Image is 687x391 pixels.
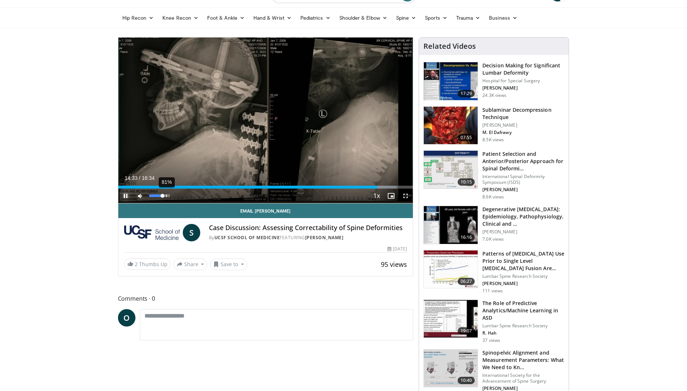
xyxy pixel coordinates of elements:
[424,349,478,387] img: 409c9c6e-8513-4a29-ae7e-3299588cde45.150x105_q85_crop-smart_upscale.jpg
[482,349,564,371] h3: Spinopelvic Alignment and Measurement Parameters: What We Need to Kn…
[424,107,478,145] img: 48c381b3-7170-4772-a576-6cd070e0afb8.150x105_q85_crop-smart_upscale.jpg
[482,85,564,91] p: [PERSON_NAME]
[203,11,249,25] a: Foot & Ankle
[423,150,564,200] a: 10:15 Patient Selection and Anterior/Posterior Approach for Spinal Deformi… International Spinal ...
[118,186,413,189] div: Progress Bar
[135,261,138,268] span: 2
[482,330,564,336] p: R. Hah
[482,206,564,228] h3: Degenerative [MEDICAL_DATA]: Epidemiology, Pathophysiology, Clinical and …
[458,327,475,335] span: 19:07
[452,11,485,25] a: Trauma
[209,234,407,241] div: By FEATURING
[482,122,564,128] p: [PERSON_NAME]
[392,11,421,25] a: Spine
[482,92,506,98] p: 24.3K views
[149,194,170,197] div: Volume Level
[482,150,564,172] h3: Patient Selection and Anterior/Posterior Approach for Spinal Deformi…
[458,377,475,384] span: 10:40
[423,106,564,145] a: 07:55 Sublaminar Decompression Technique [PERSON_NAME] M. El Dafrawy 8.5K views
[183,224,200,241] a: S
[424,250,478,288] img: 4f347ff7-8260-4ba1-8b3d-12b840e302ef.150x105_q85_crop-smart_upscale.jpg
[384,189,398,203] button: Enable picture-in-picture mode
[482,236,504,242] p: 7.0K views
[458,90,475,97] span: 17:29
[482,372,564,384] p: International Society for the Advancement of Spine Surgery
[482,288,503,294] p: 111 views
[482,137,504,143] p: 8.5K views
[482,300,564,321] h3: The Role of Predictive Analytics/Machine Learning in ASD
[118,294,414,303] span: Comments 0
[158,11,203,25] a: Knee Recon
[482,187,564,193] p: [PERSON_NAME]
[305,234,344,241] a: [PERSON_NAME]
[369,189,384,203] button: Playback Rate
[458,278,475,285] span: 06:27
[118,37,413,204] video-js: Video Player
[424,62,478,100] img: 316497_0000_1.png.150x105_q85_crop-smart_upscale.jpg
[482,323,564,329] p: Lumbar Spine Research Society
[482,130,564,135] p: M. El Dafrawy
[423,62,564,100] a: 17:29 Decision Making for Significant Lumbar Deformity Hospital for Special Surgery [PERSON_NAME]...
[482,281,564,287] p: [PERSON_NAME]
[118,204,413,218] a: Email [PERSON_NAME]
[125,175,138,181] span: 14:33
[485,11,522,25] a: Business
[142,175,154,181] span: 16:34
[482,78,564,84] p: Hospital for Special Surgery
[118,189,133,203] button: Pause
[209,224,407,232] h4: Case Discussion: Assessing Correctability of Spine Deformities
[423,42,476,51] h4: Related Videos
[139,175,141,181] span: /
[458,234,475,241] span: 16:16
[381,260,407,269] span: 95 views
[174,258,208,270] button: Share
[458,178,475,186] span: 10:15
[421,11,452,25] a: Sports
[118,309,135,327] a: O
[210,258,247,270] button: Save to
[482,194,504,200] p: 8.6K views
[482,250,564,272] h3: Patterns of [MEDICAL_DATA] Use Prior to Single Level [MEDICAL_DATA] Fusion Are Assoc…
[482,62,564,76] h3: Decision Making for Significant Lumbar Deformity
[335,11,392,25] a: Shoulder & Elbow
[387,246,407,252] div: [DATE]
[398,189,413,203] button: Fullscreen
[249,11,296,25] a: Hand & Wrist
[482,273,564,279] p: Lumbar Spine Research Society
[458,134,475,141] span: 07:55
[124,224,180,241] img: UCSF School of Medicine
[423,250,564,294] a: 06:27 Patterns of [MEDICAL_DATA] Use Prior to Single Level [MEDICAL_DATA] Fusion Are Assoc… Lumba...
[118,11,158,25] a: Hip Recon
[423,300,564,343] a: 19:07 The Role of Predictive Analytics/Machine Learning in ASD Lumbar Spine Research Society R. H...
[424,300,478,338] img: 9514b573-6f1b-4644-903f-3dd843951e96.150x105_q85_crop-smart_upscale.jpg
[124,258,171,270] a: 2 Thumbs Up
[482,229,564,235] p: [PERSON_NAME]
[482,174,564,185] p: International Spinal Deformity Symposium (ISDS)
[424,151,478,189] img: beefc228-5859-4966-8bc6-4c9aecbbf021.150x105_q85_crop-smart_upscale.jpg
[482,106,564,121] h3: Sublaminar Decompression Technique
[424,206,478,244] img: f89a51e3-7446-470d-832d-80c532b09c34.150x105_q85_crop-smart_upscale.jpg
[214,234,280,241] a: UCSF School of Medicine
[482,337,500,343] p: 37 views
[133,189,147,203] button: Mute
[296,11,335,25] a: Pediatrics
[423,206,564,244] a: 16:16 Degenerative [MEDICAL_DATA]: Epidemiology, Pathophysiology, Clinical and … [PERSON_NAME] 7....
